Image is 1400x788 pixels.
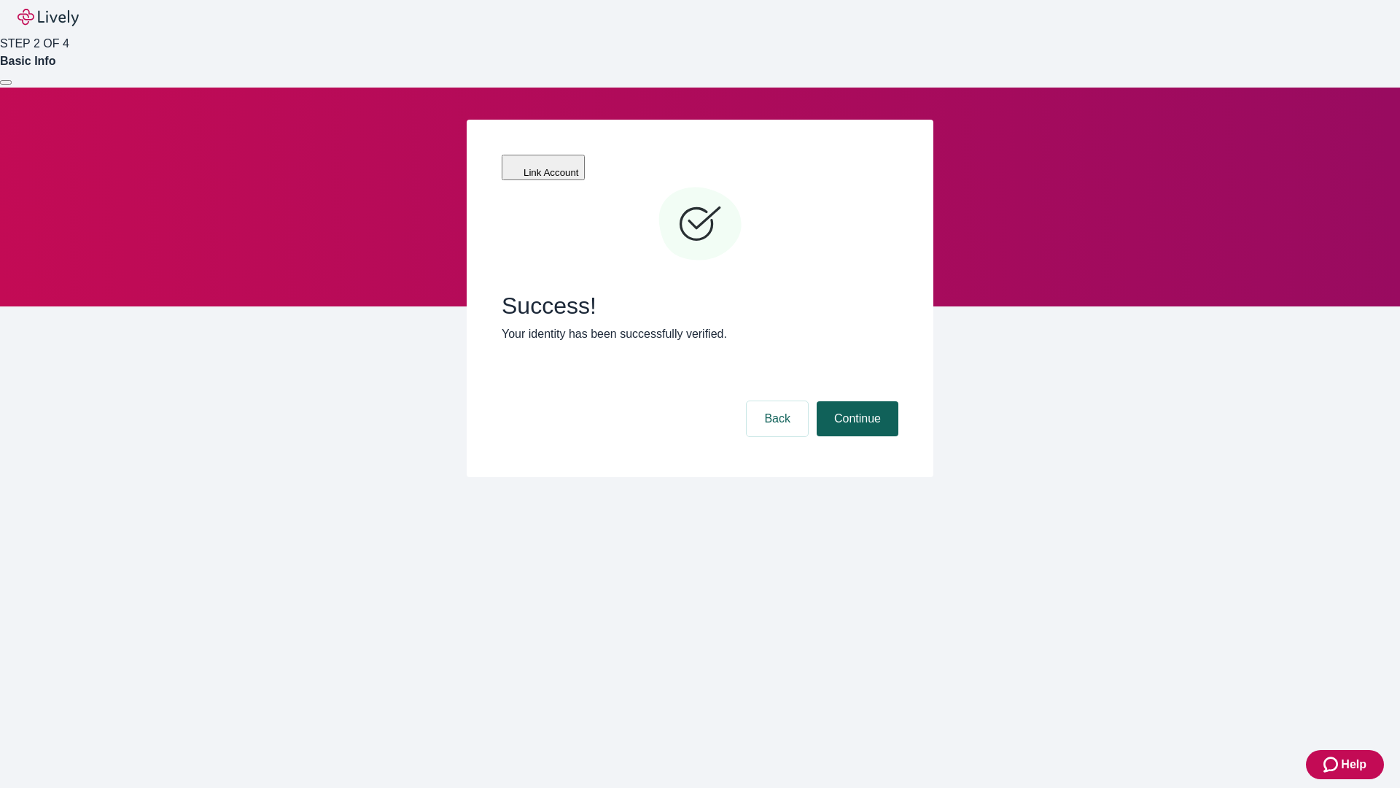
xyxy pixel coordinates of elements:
button: Continue [817,401,898,436]
img: Lively [17,9,79,26]
span: Success! [502,292,898,320]
svg: Checkmark icon [656,181,744,269]
span: Help [1341,756,1366,773]
svg: Zendesk support icon [1323,756,1341,773]
button: Back [747,401,808,436]
button: Link Account [502,155,585,180]
button: Zendesk support iconHelp [1306,750,1384,779]
p: Your identity has been successfully verified. [502,325,898,343]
